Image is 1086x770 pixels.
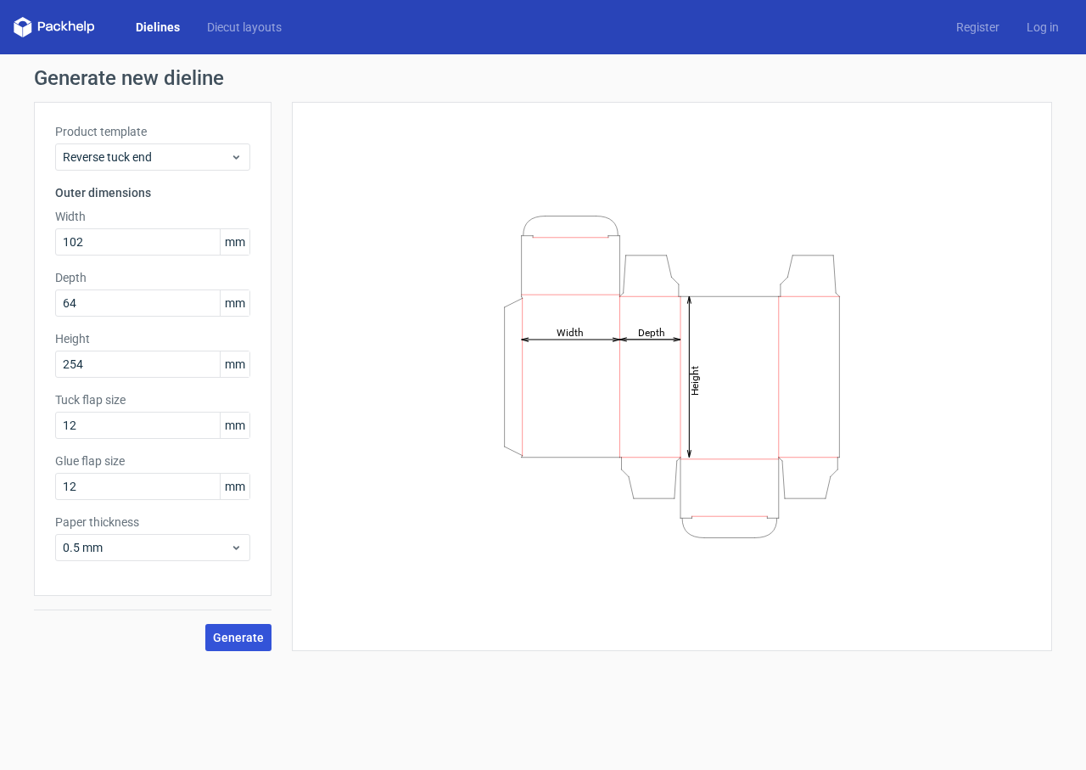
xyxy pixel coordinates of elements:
a: Register [943,19,1013,36]
label: Paper thickness [55,514,250,531]
h1: Generate new dieline [34,68,1052,88]
label: Tuck flap size [55,391,250,408]
span: mm [220,413,249,438]
a: Diecut layouts [193,19,295,36]
span: Reverse tuck end [63,149,230,166]
tspan: Depth [638,326,665,338]
span: mm [220,474,249,499]
span: mm [220,351,249,377]
span: Generate [213,632,264,644]
span: 0.5 mm [63,539,230,556]
tspan: Height [689,365,701,395]
a: Log in [1013,19,1072,36]
label: Width [55,208,250,225]
label: Product template [55,123,250,140]
span: mm [220,290,249,316]
h3: Outer dimensions [55,184,250,201]
button: Generate [205,624,271,651]
span: mm [220,229,249,255]
label: Glue flap size [55,452,250,469]
label: Height [55,330,250,347]
a: Dielines [122,19,193,36]
tspan: Width [557,326,584,338]
label: Depth [55,269,250,286]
